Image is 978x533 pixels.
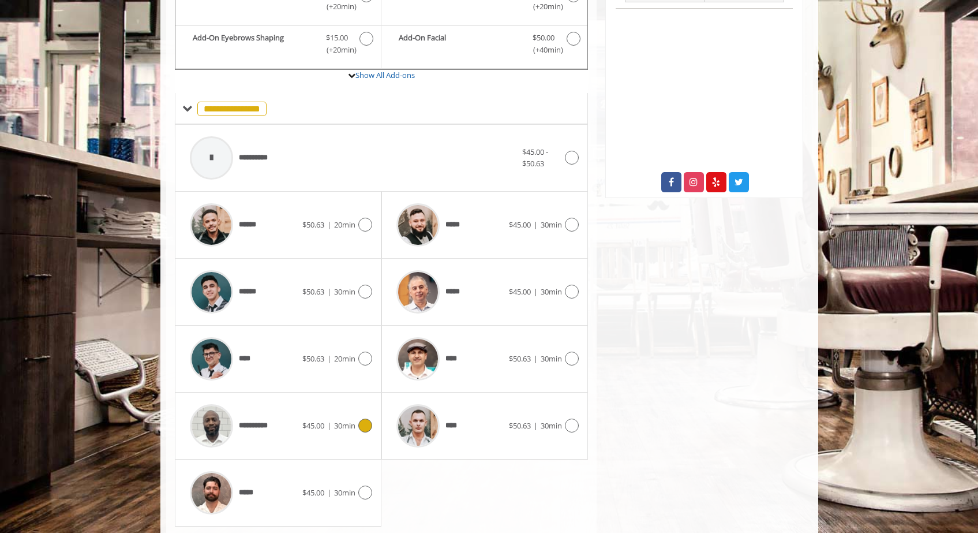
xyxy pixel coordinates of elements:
span: | [534,286,538,297]
span: 30min [334,286,355,297]
span: | [327,353,331,364]
label: Add-On Eyebrows Shaping [181,32,375,59]
span: 20min [334,219,355,230]
span: $50.63 [509,420,531,431]
span: $50.00 [533,32,554,44]
span: | [534,219,538,230]
span: (+20min ) [320,44,354,56]
span: (+40min ) [526,44,560,56]
span: $45.00 [509,286,531,297]
span: | [327,219,331,230]
span: $50.63 [302,219,324,230]
b: Add-On Facial [399,32,521,56]
span: 30min [541,286,562,297]
span: | [534,420,538,431]
span: 30min [334,487,355,498]
span: $50.63 [302,353,324,364]
span: $45.00 - $50.63 [522,147,548,169]
span: $45.00 [302,420,324,431]
span: 30min [541,353,562,364]
span: 30min [334,420,355,431]
span: (+20min ) [526,1,560,13]
span: 30min [541,219,562,230]
b: Add-On Eyebrows Shaping [193,32,314,56]
span: $15.00 [326,32,348,44]
a: Show All Add-ons [355,70,415,80]
span: | [534,353,538,364]
span: $45.00 [509,219,531,230]
span: | [327,487,331,498]
span: (+20min ) [320,1,354,13]
label: Add-On Facial [387,32,582,59]
span: $50.63 [302,286,324,297]
span: | [327,420,331,431]
span: $50.63 [509,353,531,364]
span: $45.00 [302,487,324,498]
span: 30min [541,420,562,431]
span: | [327,286,331,297]
span: 20min [334,353,355,364]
